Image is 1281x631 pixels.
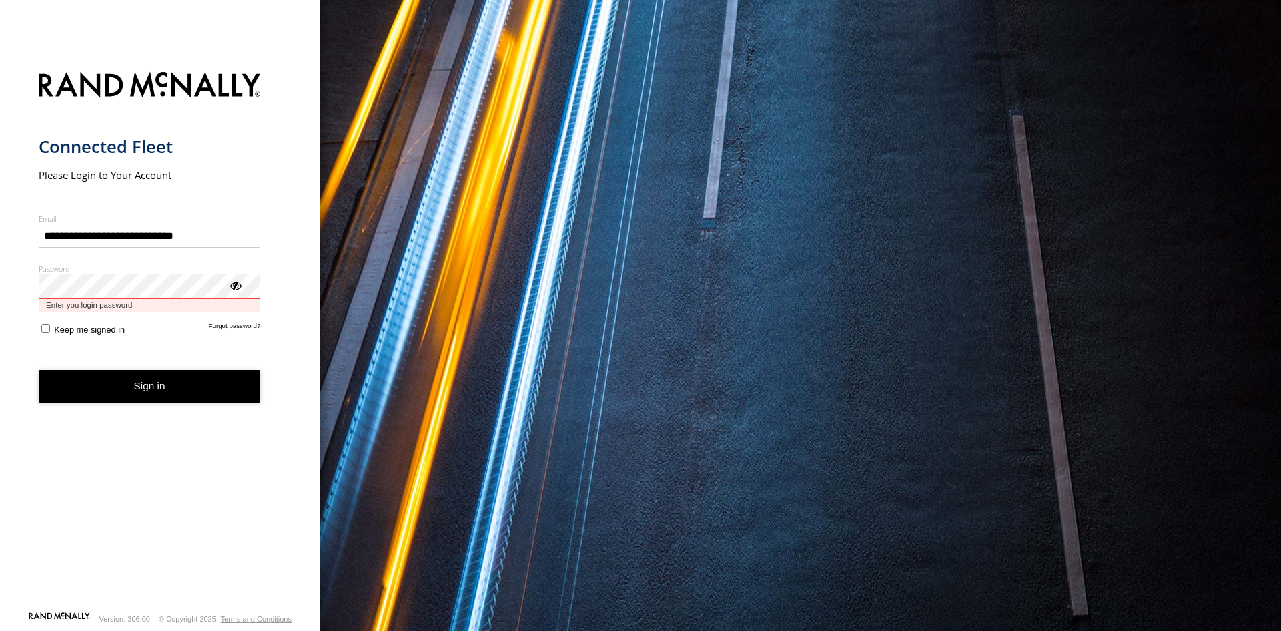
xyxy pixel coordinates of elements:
[39,168,261,182] h2: Please Login to Your Account
[39,299,261,312] span: Enter you login password
[99,615,150,623] div: Version: 306.00
[54,325,125,335] span: Keep me signed in
[39,370,261,403] button: Sign in
[29,612,90,626] a: Visit our Website
[209,322,261,335] a: Forgot password?
[159,615,292,623] div: © Copyright 2025 -
[39,264,261,274] label: Password
[221,615,292,623] a: Terms and Conditions
[39,69,261,103] img: Rand McNally
[39,64,282,611] form: main
[41,324,50,333] input: Keep me signed in
[39,214,261,224] label: Email
[228,278,242,292] div: ViewPassword
[39,136,261,158] h1: Connected Fleet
